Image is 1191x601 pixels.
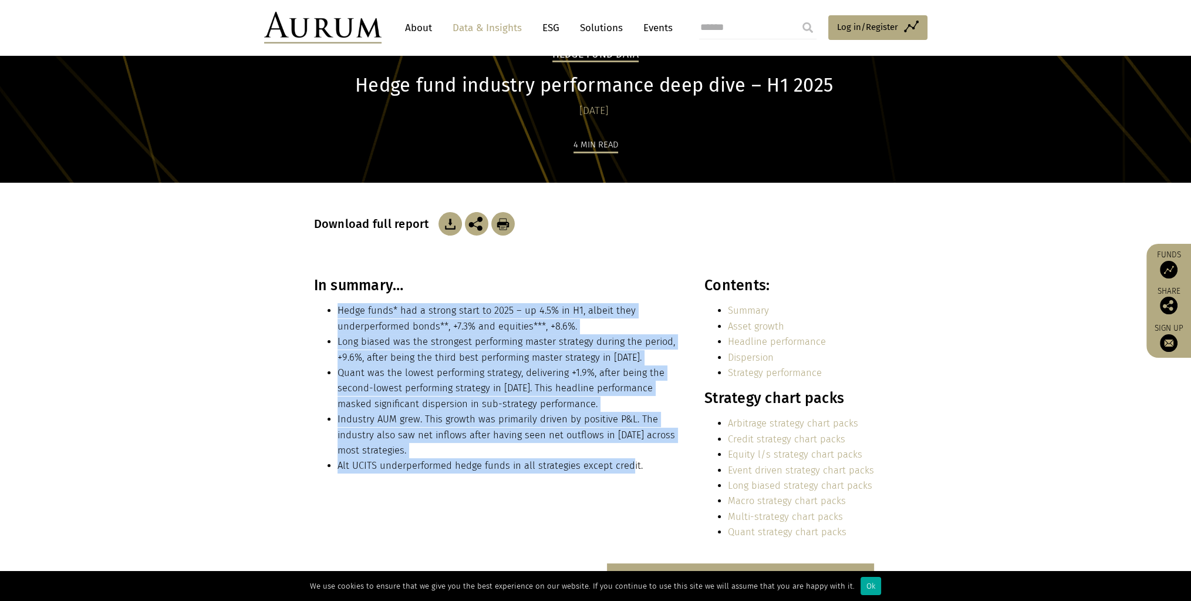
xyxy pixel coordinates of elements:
li: Quant was the lowest performing strategy, delivering +1.9%, after being the second-lowest perform... [338,365,679,412]
a: Headline performance [728,336,826,347]
h3: Download full report [314,217,436,231]
img: Sign up to our newsletter [1160,334,1177,352]
div: [DATE] [314,103,875,119]
li: Alt UCITS underperformed hedge funds in all strategies except credit. [338,458,679,474]
li: Long biased was the strongest performing master strategy during the period, +9.6%, after being th... [338,334,679,365]
li: Industry AUM grew. This growth was primarily driven by positive P&L. The industry also saw net in... [338,412,679,458]
a: Event driven strategy chart packs [728,465,874,476]
a: About [399,17,438,39]
input: Submit [796,16,819,39]
a: ESG [537,17,565,39]
a: Sign up [1152,323,1185,352]
div: Share [1152,287,1185,314]
a: Macro strategy chart packs [728,495,846,506]
img: Access Funds [1160,261,1177,278]
img: Aurum [264,12,382,43]
a: Solutions [574,17,629,39]
li: Hedge funds* had a strong start to 2025 – up 4.5% in H1, albeit they underperformed bonds**, +7.3... [338,303,679,334]
a: Equity l/s strategy chart packs [728,449,862,460]
a: Events [637,17,673,39]
a: Data & Insights [447,17,528,39]
a: Asset growth [728,321,784,332]
a: Long biased strategy chart packs [728,480,872,491]
h1: Hedge fund industry performance deep dive – H1 2025 [314,74,875,97]
a: Multi-strategy chart packs [728,511,843,522]
h2: Hedge Fund Data [552,48,639,62]
a: Summary [728,305,769,316]
div: Ok [861,577,881,595]
a: Credit strategy chart packs [728,434,845,445]
a: Arbitrage strategy chart packs [728,418,858,429]
span: Log in/Register [837,20,898,34]
a: Funds [1152,250,1185,278]
h3: Strategy chart packs [704,390,874,407]
a: Strategy performance [728,367,822,378]
a: Dispersion [728,352,774,363]
a: Quant strategy chart packs [728,526,846,538]
img: Download Article [491,212,515,236]
img: Download Article [438,212,462,236]
a: Log in/Register [828,15,927,40]
h3: Contents: [704,277,874,294]
img: Share this post [1160,297,1177,314]
h3: In summary… [314,277,679,294]
img: Share this post [465,212,488,236]
div: 4 min read [573,137,618,153]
